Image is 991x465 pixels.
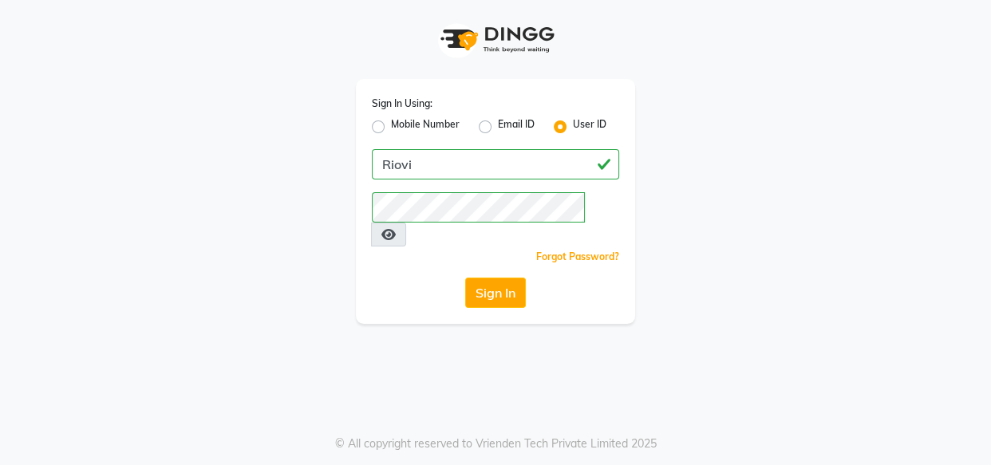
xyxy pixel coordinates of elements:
label: Mobile Number [391,117,460,136]
input: Username [372,149,619,179]
label: Email ID [498,117,535,136]
img: logo1.svg [432,16,559,63]
button: Sign In [465,278,526,308]
label: Sign In Using: [372,97,432,111]
a: Forgot Password? [536,250,619,262]
input: Username [372,192,585,223]
label: User ID [573,117,606,136]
